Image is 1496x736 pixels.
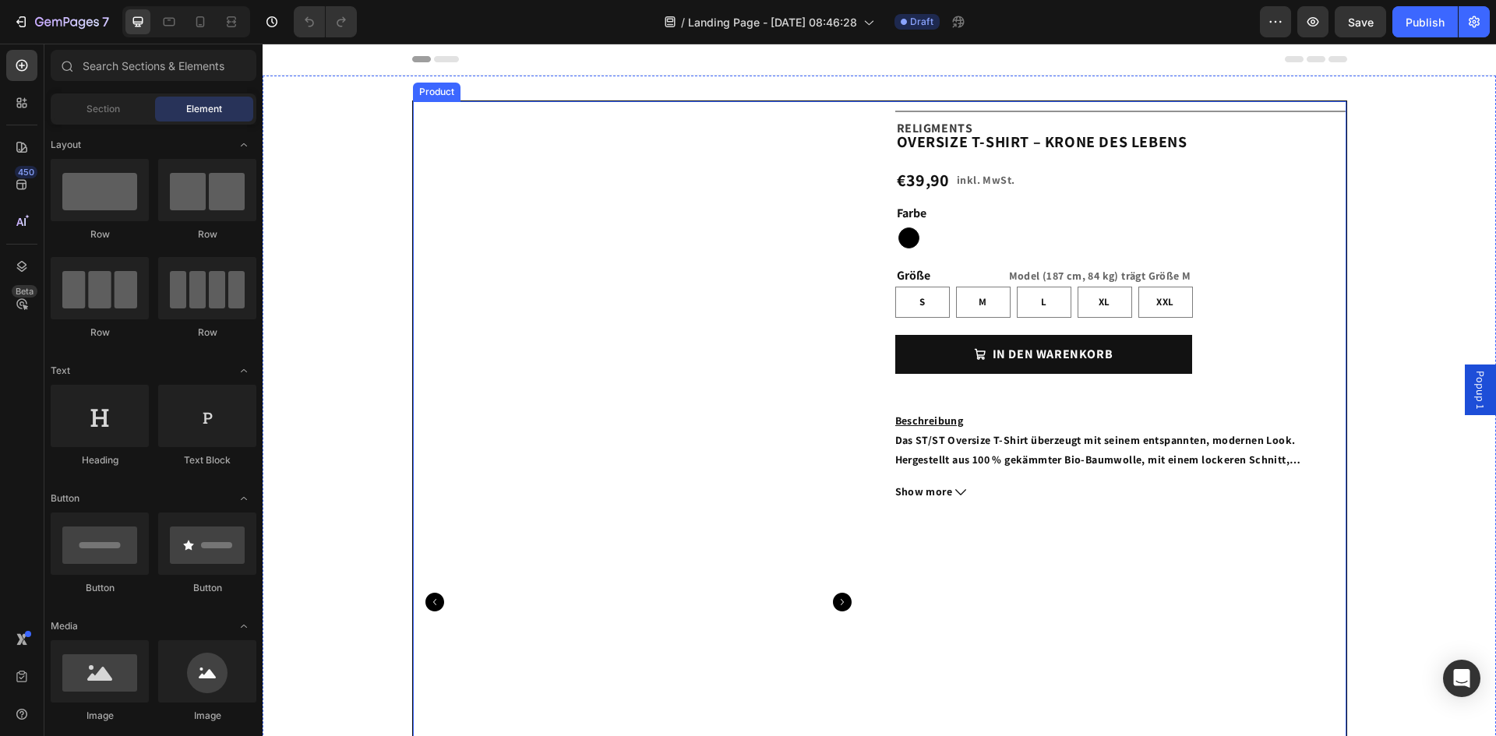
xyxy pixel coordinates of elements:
button: Show more [633,438,1084,458]
button: 7 [6,6,116,37]
span: M [716,252,724,265]
div: Publish [1406,14,1445,30]
span: Button [51,491,79,505]
div: 450 [15,166,37,178]
span: S [657,252,662,265]
span: Text [51,364,70,378]
span: Show more [633,438,690,458]
div: Undo/Redo [294,6,357,37]
div: Button [51,581,149,595]
div: Text Block [158,453,256,467]
span: L [778,252,784,265]
button: Save [1335,6,1386,37]
div: Row [51,326,149,340]
div: Beta [12,285,37,298]
span: Draft [910,15,933,29]
div: Row [158,227,256,241]
p: Model (187 cm, 84 kg) trägt Größe M [746,223,929,242]
span: Element [186,102,222,116]
div: Open Intercom Messenger [1443,660,1480,697]
span: / [681,14,685,30]
button: IN DEN WARENKORB [633,291,930,330]
span: Layout [51,138,81,152]
h2: RELIGMENTS [633,73,712,97]
div: Heading [51,453,149,467]
span: Media [51,619,78,633]
button: Publish [1392,6,1458,37]
iframe: Design area [263,44,1496,736]
div: Product [153,41,195,55]
div: Row [158,326,256,340]
span: Toggle open [231,486,256,511]
span: Landing Page - [DATE] 08:46:28 [688,14,857,30]
div: IN DEN WARENKORB [730,301,851,321]
div: €39,90 [633,120,689,154]
legend: Größe [633,221,669,243]
span: Toggle open [231,358,256,383]
button: Carousel Back Arrow [163,549,182,568]
div: Button [158,581,256,595]
div: Row [51,227,149,241]
span: Section [86,102,120,116]
span: XL [836,252,848,265]
input: Search Sections & Elements [51,50,256,81]
span: Toggle open [231,614,256,639]
span: Toggle open [231,132,256,157]
legend: Farbe [633,159,665,181]
h2: OVERSIZE T-SHIRT – KRONE DES LEBENS [633,85,926,111]
button: Carousel Next Arrow [570,549,589,568]
p: 7 [102,12,109,31]
strong: Beschreibung [633,370,701,384]
div: Image [51,709,149,723]
p: inkl. MwSt. [694,127,752,146]
div: Image [158,709,256,723]
p: Das ST/ST Oversize T-Shirt überzeugt mit seinem entspannten, modernen Look. Hergestellt aus 100 %... [633,389,1082,463]
span: Save [1348,16,1374,29]
span: Popup 1 [1210,327,1226,365]
span: XXL [894,252,911,265]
